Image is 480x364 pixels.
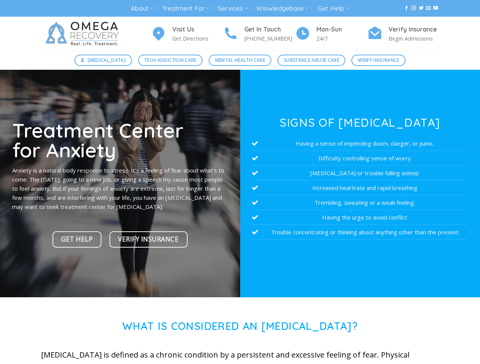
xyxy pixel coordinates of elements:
span: Get Help [61,234,93,245]
a: Send us an email [426,6,431,11]
a: About [131,2,153,16]
h1: Treatment Center for Anxiety [12,120,228,160]
a: Get Help [53,231,102,248]
a: Services [218,2,248,16]
h1: What is Considered an [MEDICAL_DATA]? [41,320,439,333]
span: [MEDICAL_DATA] [88,56,126,64]
li: Having a sense of impending doom, danger, or panic. [252,136,468,151]
h3: Signs of [MEDICAL_DATA] [252,117,468,128]
a: Follow on Instagram [411,6,416,11]
a: Knowledgebase [257,2,309,16]
a: Treatment For [162,2,209,16]
h4: Mon-Sun [316,25,367,35]
li: Having the urge to avoid conflict [252,210,468,225]
li: Difficulty controlling sense of worry [252,151,468,166]
a: Verify Insurance [109,231,187,248]
span: Tech Addiction Care [144,56,197,64]
span: Substance Abuse Care [284,56,339,64]
a: Get In Touch [PHONE_NUMBER] [223,25,295,43]
h4: Get In Touch [244,25,295,35]
a: Get Help [318,2,349,16]
span: Mental Health Care [215,56,265,64]
a: Follow on YouTube [433,6,438,11]
a: Follow on Twitter [419,6,423,11]
li: [MEDICAL_DATA] or trouble falling asleep [252,166,468,180]
span: Verify Insurance [358,56,400,64]
a: Verify Insurance Begin Admissions [367,25,439,43]
h4: Verify Insurance [389,25,439,35]
a: Mental Health Care [209,55,271,66]
img: Omega Recovery [41,17,126,51]
span: Verify Insurance [118,234,179,245]
p: Begin Admissions [389,34,439,43]
li: Increased heartrate and rapid breathing [252,180,468,195]
p: 24/7 [316,34,367,43]
p: [PHONE_NUMBER] [244,34,295,43]
p: Anxiety is a natural body response to stress. It’s a feeling of fear about what’s to come. The [D... [12,166,228,211]
a: [MEDICAL_DATA] [74,55,132,66]
a: Verify Insurance [351,55,406,66]
li: Trembling, sweating or a weak feeling. [252,195,468,210]
a: Substance Abuse Care [277,55,345,66]
h4: Visit Us [172,25,223,35]
a: Follow on Facebook [404,6,409,11]
a: Visit Us Get Directions [151,25,223,43]
a: Tech Addiction Care [138,55,203,66]
li: Trouble concentrating or thinking about anything other than the present [252,225,468,240]
p: Get Directions [172,34,223,43]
